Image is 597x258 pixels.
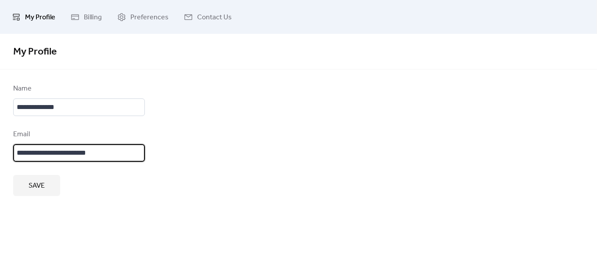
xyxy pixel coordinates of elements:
[111,4,175,30] a: Preferences
[13,42,57,62] span: My Profile
[197,11,232,24] span: Contact Us
[5,4,62,30] a: My Profile
[64,4,108,30] a: Billing
[29,181,45,191] span: Save
[177,4,238,30] a: Contact Us
[25,11,55,24] span: My Profile
[84,11,102,24] span: Billing
[13,129,143,140] div: Email
[13,175,60,196] button: Save
[13,84,143,94] div: Name
[130,11,169,24] span: Preferences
